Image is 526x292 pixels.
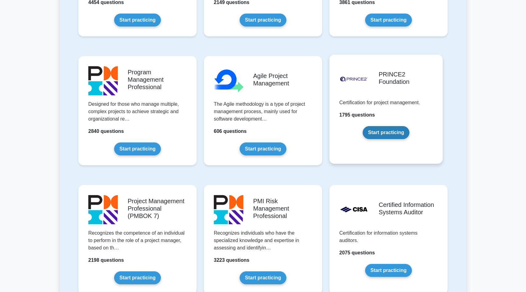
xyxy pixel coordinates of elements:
[114,142,161,155] a: Start practicing
[114,14,161,27] a: Start practicing
[365,14,412,27] a: Start practicing
[365,264,412,277] a: Start practicing
[240,271,286,284] a: Start practicing
[363,126,409,139] a: Start practicing
[240,142,286,155] a: Start practicing
[114,271,161,284] a: Start practicing
[240,14,286,27] a: Start practicing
